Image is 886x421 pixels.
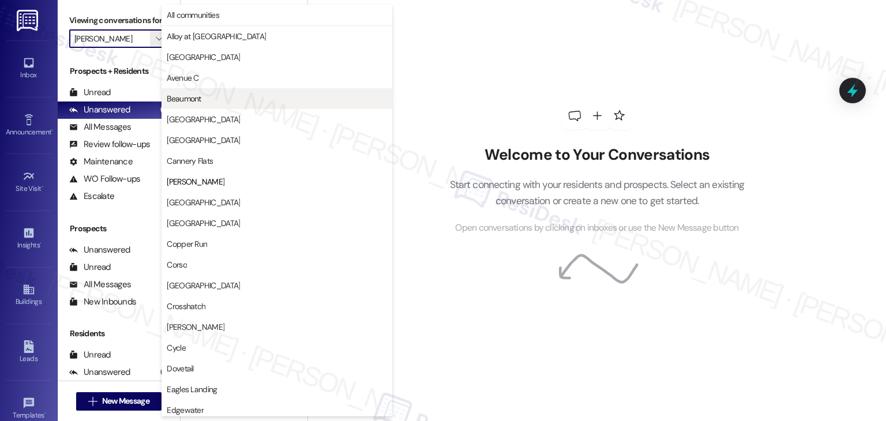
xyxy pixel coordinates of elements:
[167,217,240,229] span: [GEOGRAPHIC_DATA]
[6,337,52,368] a: Leads
[167,9,219,21] span: All communities
[167,384,217,395] span: Eagles Landing
[69,173,140,185] div: WO Follow-ups
[167,31,266,42] span: Alloy at [GEOGRAPHIC_DATA]
[167,321,224,333] span: [PERSON_NAME]
[58,328,180,340] div: Residents
[17,10,40,31] img: ResiDesk Logo
[167,238,207,250] span: Copper Run
[69,156,133,168] div: Maintenance
[40,239,42,247] span: •
[102,395,149,407] span: New Message
[167,404,204,416] span: Edgewater
[6,223,52,254] a: Insights •
[69,296,136,308] div: New Inbounds
[167,342,186,354] span: Cycle
[167,259,187,270] span: Corso
[167,176,224,187] span: [PERSON_NAME]
[74,29,150,48] input: All communities
[167,155,213,167] span: Cannery Flats
[432,146,762,164] h2: Welcome to Your Conversations
[69,366,130,378] div: Unanswered
[58,65,180,77] div: Prospects + Residents
[6,167,52,198] a: Site Visit •
[167,300,205,312] span: Crosshatch
[88,397,97,406] i: 
[167,363,193,374] span: Dovetail
[6,53,52,84] a: Inbox
[69,279,131,291] div: All Messages
[69,87,111,99] div: Unread
[69,261,111,273] div: Unread
[69,12,168,29] label: Viewing conversations for
[42,183,43,191] span: •
[167,51,240,63] span: [GEOGRAPHIC_DATA]
[167,134,240,146] span: [GEOGRAPHIC_DATA]
[455,221,738,235] span: Open conversations by clicking on inboxes or use the New Message button
[44,409,46,418] span: •
[432,176,762,209] p: Start connecting with your residents and prospects. Select an existing conversation or create a n...
[167,280,240,291] span: [GEOGRAPHIC_DATA]
[69,138,150,151] div: Review follow-ups
[58,223,180,235] div: Prospects
[69,349,111,361] div: Unread
[69,121,131,133] div: All Messages
[69,104,130,116] div: Unanswered
[69,190,114,202] div: Escalate
[157,363,180,381] div: (101)
[51,126,53,134] span: •
[167,93,201,104] span: Beaumont
[167,114,240,125] span: [GEOGRAPHIC_DATA]
[167,197,240,208] span: [GEOGRAPHIC_DATA]
[76,392,162,411] button: New Message
[157,101,180,119] div: (101)
[69,244,130,256] div: Unanswered
[156,34,162,43] i: 
[167,72,198,84] span: Avenue C
[6,280,52,311] a: Buildings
